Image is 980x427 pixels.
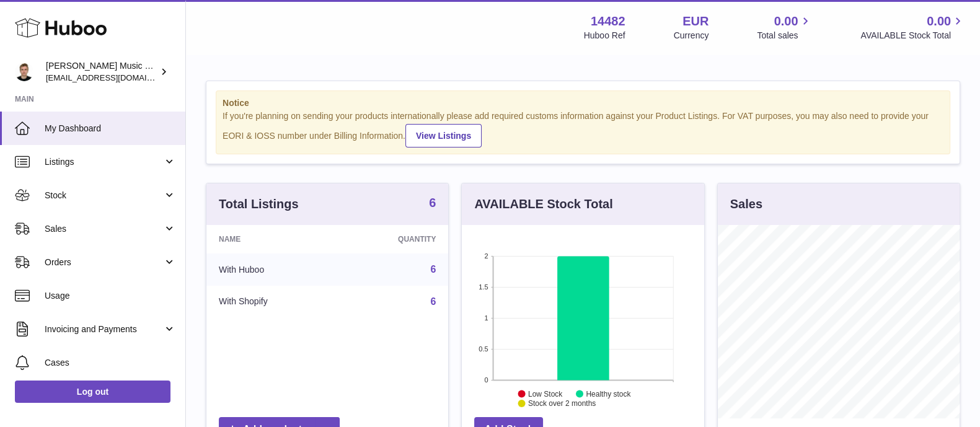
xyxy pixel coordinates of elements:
a: View Listings [405,124,482,147]
a: 6 [430,296,436,307]
text: Low Stock [528,389,563,398]
span: Sales [45,223,163,235]
span: Invoicing and Payments [45,324,163,335]
a: 0.00 Total sales [757,13,812,42]
td: With Huboo [206,253,337,286]
span: Listings [45,156,163,168]
h3: AVAILABLE Stock Total [474,196,612,213]
span: Total sales [757,30,812,42]
span: [EMAIL_ADDRESS][DOMAIN_NAME] [46,73,182,82]
img: internalAdmin-14482@internal.huboo.com [15,63,33,81]
span: 0.00 [927,13,951,30]
h3: Sales [730,196,762,213]
div: If you're planning on sending your products internationally please add required customs informati... [223,110,943,147]
text: 1.5 [479,283,488,291]
strong: 14482 [591,13,625,30]
th: Quantity [337,225,448,253]
a: Log out [15,381,170,403]
strong: Notice [223,97,943,109]
a: 6 [430,264,436,275]
th: Name [206,225,337,253]
a: 6 [429,196,436,211]
text: 0 [485,376,488,384]
div: Currency [674,30,709,42]
div: Huboo Ref [584,30,625,42]
strong: 6 [429,196,436,209]
span: Cases [45,357,176,369]
a: 0.00 AVAILABLE Stock Total [860,13,965,42]
span: Usage [45,290,176,302]
strong: EUR [682,13,709,30]
div: [PERSON_NAME] Music & Media Publishing - FZCO [46,60,157,84]
span: 0.00 [774,13,798,30]
h3: Total Listings [219,196,299,213]
span: Orders [45,257,163,268]
td: With Shopify [206,286,337,318]
span: My Dashboard [45,123,176,134]
span: AVAILABLE Stock Total [860,30,965,42]
text: 2 [485,252,488,260]
text: Stock over 2 months [528,399,596,408]
text: 0.5 [479,345,488,353]
text: 1 [485,314,488,322]
text: Healthy stock [586,389,632,398]
span: Stock [45,190,163,201]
